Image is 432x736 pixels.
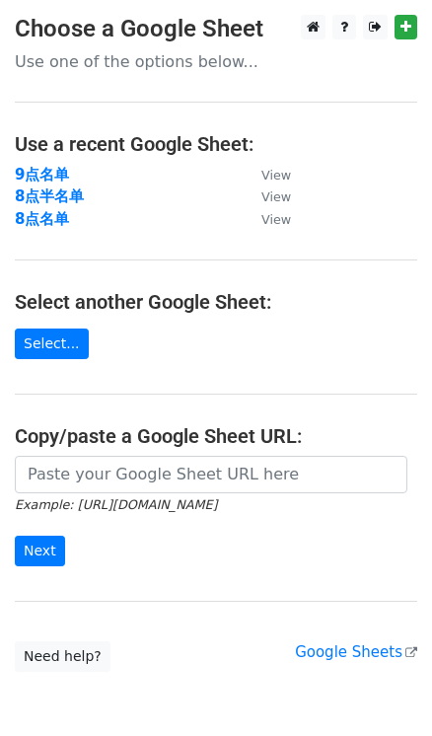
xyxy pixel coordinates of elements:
[261,168,291,183] small: View
[242,187,291,205] a: View
[15,210,69,228] a: 8点名单
[261,189,291,204] small: View
[15,290,417,314] h4: Select another Google Sheet:
[15,456,407,493] input: Paste your Google Sheet URL here
[295,643,417,661] a: Google Sheets
[15,536,65,566] input: Next
[15,329,89,359] a: Select...
[261,212,291,227] small: View
[15,132,417,156] h4: Use a recent Google Sheet:
[15,497,217,512] small: Example: [URL][DOMAIN_NAME]
[15,424,417,448] h4: Copy/paste a Google Sheet URL:
[15,51,417,72] p: Use one of the options below...
[15,641,110,672] a: Need help?
[15,15,417,43] h3: Choose a Google Sheet
[15,187,84,205] a: 8点半名单
[242,166,291,184] a: View
[15,166,69,184] a: 9点名单
[242,210,291,228] a: View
